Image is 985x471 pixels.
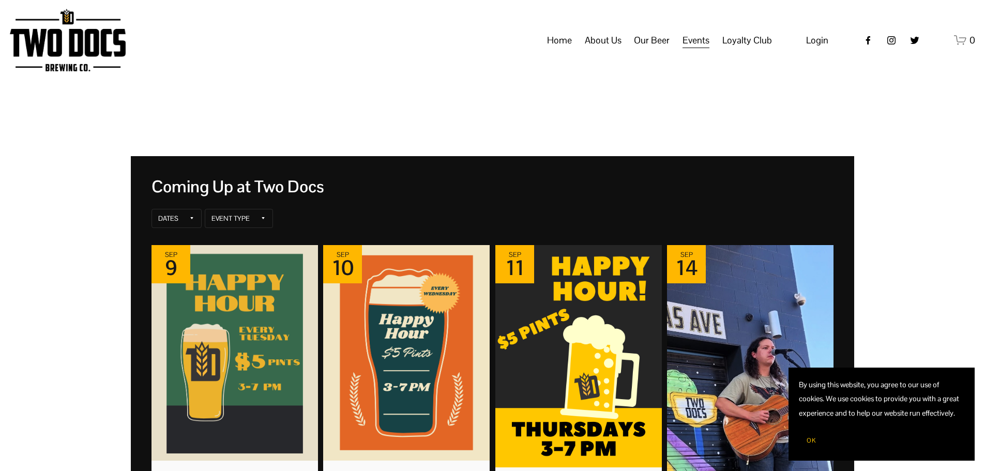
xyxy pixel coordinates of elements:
div: Event date: September 14 [667,245,706,283]
button: OK [799,431,824,450]
a: folder dropdown [683,31,709,50]
div: Sep [505,251,524,259]
a: folder dropdown [585,31,622,50]
span: Events [683,32,709,49]
span: Login [806,34,828,46]
a: 0 items in cart [954,34,975,47]
a: instagram-unauth [886,35,897,45]
p: By using this website, you agree to our use of cookies. We use cookies to provide you with a grea... [799,378,964,420]
section: Cookie banner [789,368,975,461]
img: Picture for 'Happy Hour' event [495,245,662,467]
a: twitter-unauth [910,35,920,45]
a: folder dropdown [634,31,670,50]
img: Two Docs Brewing Co. [10,9,126,71]
div: Dates [158,215,178,223]
div: Sep [675,251,697,259]
div: Event date: September 10 [323,245,362,283]
span: 0 [969,34,975,46]
div: Event date: September 11 [495,245,534,283]
div: 11 [505,259,524,277]
a: Facebook [863,35,873,45]
div: Coming Up at Two Docs [151,177,834,196]
div: Sep [331,251,353,259]
span: About Us [585,32,622,49]
img: Picture for 'Happy Hour' event [151,245,318,461]
span: Our Beer [634,32,670,49]
div: Event date: September 09 [151,245,190,283]
a: Home [547,31,572,50]
span: Loyalty Club [722,32,772,49]
a: folder dropdown [722,31,772,50]
div: 14 [675,259,697,277]
span: OK [807,436,816,445]
div: Event Type [211,215,250,223]
div: 10 [331,259,353,277]
div: Sep [162,251,180,259]
img: Picture for 'Happy Hour' event [323,245,490,461]
div: 9 [162,259,180,277]
a: Login [806,32,828,49]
